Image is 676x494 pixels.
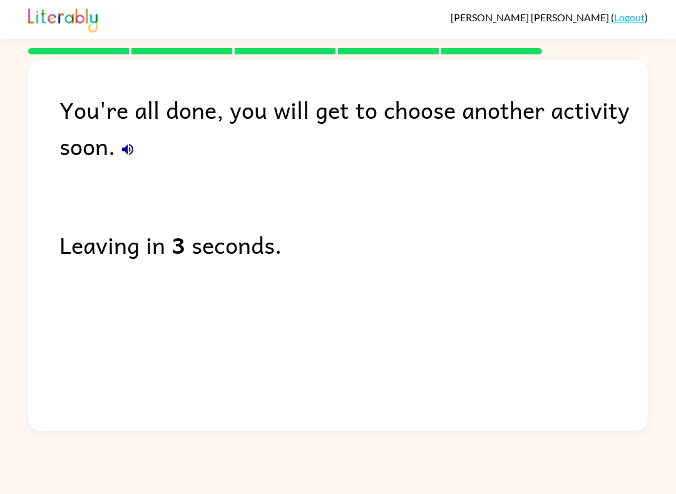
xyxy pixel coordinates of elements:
div: Leaving in seconds. [59,226,648,263]
div: You're all done, you will get to choose another activity soon. [59,91,648,164]
span: [PERSON_NAME] [PERSON_NAME] [451,11,611,23]
b: 3 [172,226,185,263]
a: Logout [614,11,645,23]
div: ( ) [451,11,648,23]
img: Literably [28,5,98,33]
